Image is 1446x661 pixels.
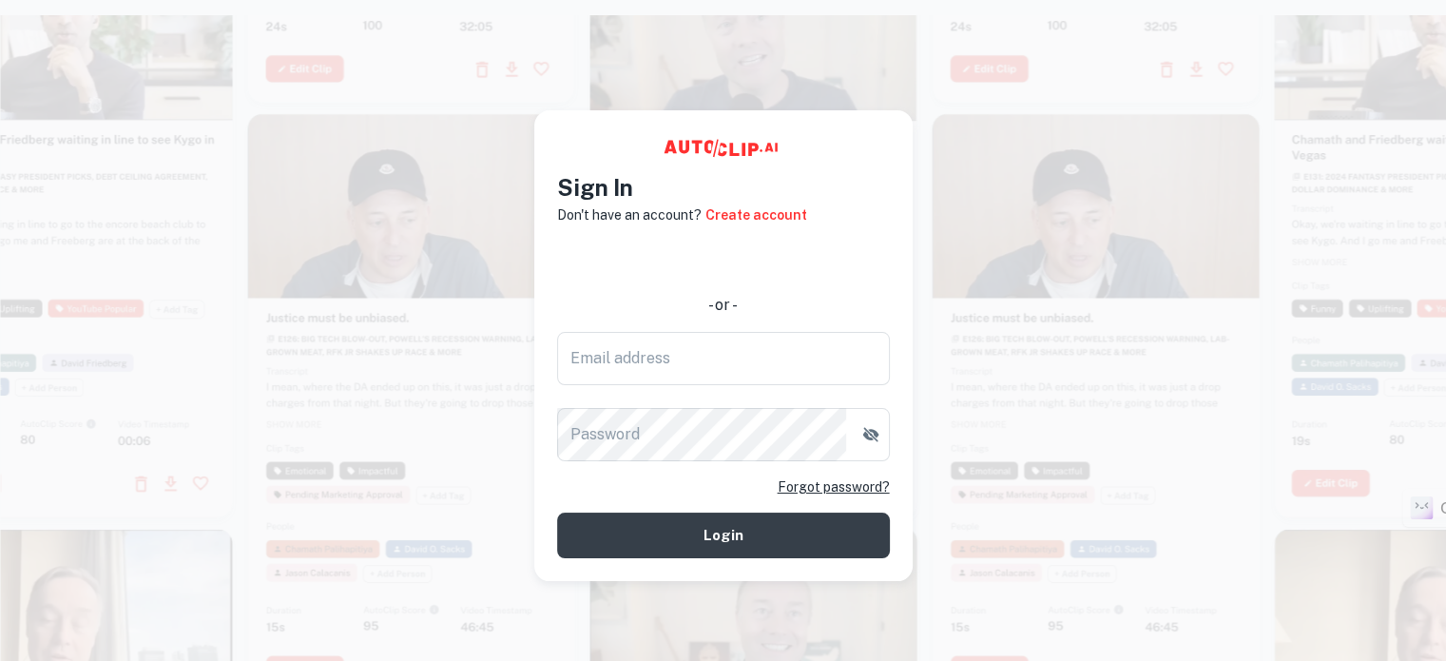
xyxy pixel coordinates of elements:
[557,513,890,558] button: Login
[778,476,890,497] a: Forgot password?
[557,204,702,225] p: Don't have an account?
[557,170,890,204] h4: Sign In
[557,294,890,317] div: - or -
[705,204,807,225] a: Create account
[548,239,899,281] iframe: To enrich screen reader interactions, please activate Accessibility in Grammarly extension settings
